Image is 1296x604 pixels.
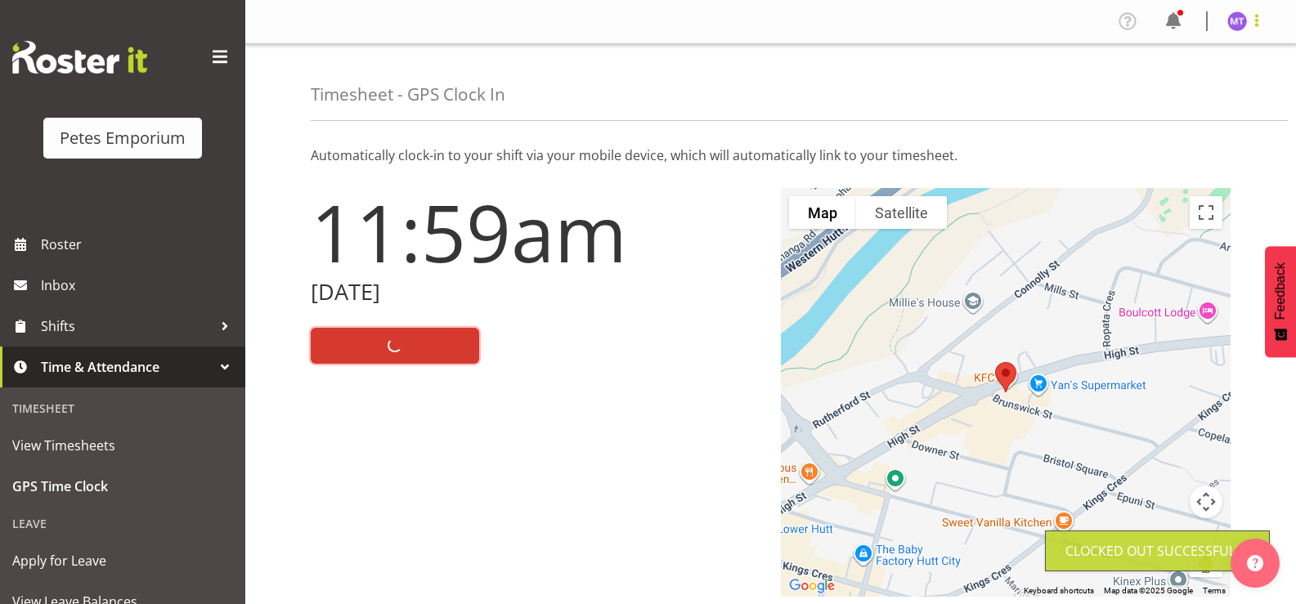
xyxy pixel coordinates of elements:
button: Toggle fullscreen view [1190,196,1222,229]
img: Rosterit website logo [12,41,147,74]
button: Show street map [789,196,856,229]
span: Map data ©2025 Google [1104,586,1193,595]
button: Keyboard shortcuts [1024,585,1094,597]
a: Terms (opens in new tab) [1203,586,1226,595]
button: Map camera controls [1190,485,1222,518]
span: GPS Time Clock [12,474,233,499]
button: Feedback - Show survey [1265,246,1296,357]
img: help-xxl-2.png [1247,555,1263,571]
a: GPS Time Clock [4,466,241,507]
span: Apply for Leave [12,548,233,573]
div: Petes Emporium [60,126,186,150]
span: Inbox [41,273,237,298]
div: Leave [4,507,241,540]
span: View Timesheets [12,433,233,458]
h1: 11:59am [311,188,761,276]
span: Shifts [41,314,213,338]
span: Roster [41,232,237,257]
span: Time & Attendance [41,355,213,379]
img: Google [785,575,839,597]
div: Timesheet [4,391,241,425]
button: Show satellite imagery [856,196,947,229]
span: Feedback [1273,262,1288,320]
h4: Timesheet - GPS Clock In [311,85,505,104]
img: mya-taupawa-birkhead5814.jpg [1227,11,1247,31]
a: Apply for Leave [4,540,241,581]
a: Open this area in Google Maps (opens a new window) [785,575,839,597]
div: Clocked out Successfully [1065,541,1249,561]
a: View Timesheets [4,425,241,466]
p: Automatically clock-in to your shift via your mobile device, which will automatically link to you... [311,145,1231,165]
h2: [DATE] [311,280,761,305]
